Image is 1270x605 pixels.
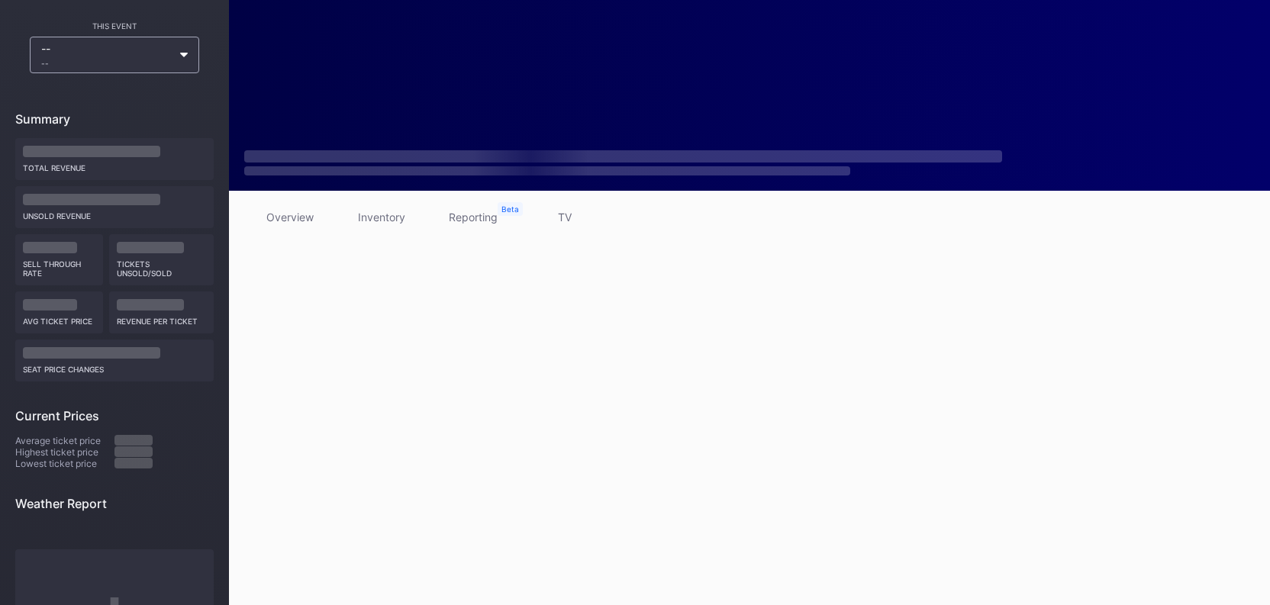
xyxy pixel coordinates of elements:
div: Avg ticket price [23,311,95,326]
div: Total Revenue [23,157,206,172]
a: TV [519,206,611,228]
div: Lowest ticket price [15,458,114,469]
a: overview [244,206,336,228]
div: -- [41,59,172,68]
a: reporting [427,206,519,228]
div: Weather Report [15,496,214,511]
div: Revenue per ticket [117,311,207,326]
div: Sell Through Rate [23,253,95,278]
a: inventory [336,206,427,228]
div: Tickets Unsold/Sold [117,253,207,278]
div: Current Prices [15,408,214,423]
div: -- [41,42,172,68]
div: Unsold Revenue [23,205,206,220]
div: Average ticket price [15,435,114,446]
div: Summary [15,111,214,127]
div: seat price changes [23,359,206,374]
div: This Event [15,21,214,31]
div: Highest ticket price [15,446,114,458]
